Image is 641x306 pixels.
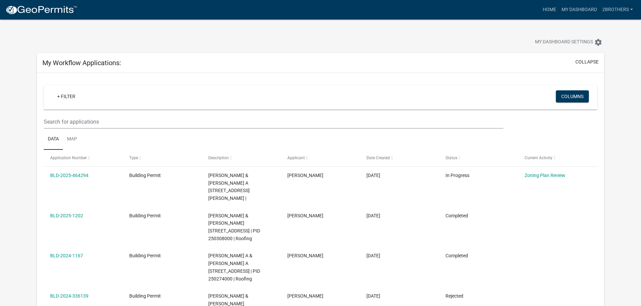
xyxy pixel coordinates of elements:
span: Building Permit [129,293,161,299]
button: Columns [556,90,589,102]
button: My Dashboard Settingssettings [530,36,608,49]
span: Connor [287,293,323,299]
span: In Progress [446,173,469,178]
a: BLD-2025-1202 [50,213,83,218]
datatable-header-cell: Applicant [281,150,360,166]
a: 2brothers [600,3,636,16]
span: Type [129,156,138,160]
span: 03/16/2025 [366,213,380,218]
a: My Dashboard [559,3,600,16]
span: Connor [287,253,323,258]
h5: My Workflow Applications: [42,59,121,67]
datatable-header-cell: Description [202,150,281,166]
span: My Dashboard Settings [535,38,593,46]
span: Date Created [366,156,390,160]
a: + Filter [52,90,81,102]
span: BRAUN,ELTON A & SHARON A 526 MAIN ST, Houston County | PID 250274000 | Roofing [208,253,260,281]
datatable-header-cell: Current Activity [518,150,597,166]
span: Building Permit [129,173,161,178]
span: Applicant [287,156,305,160]
span: 08/15/2025 [366,173,380,178]
a: Zoning Plan Review [525,173,565,178]
span: Completed [446,253,468,258]
span: Connor [287,173,323,178]
span: Description [208,156,229,160]
span: Current Activity [525,156,553,160]
span: THESING, STEVEN & LAURA 521 MAIN ST, Houston County | PID 250308000 | Roofing [208,213,260,241]
a: Map [63,129,81,150]
input: Search for applications [44,115,503,129]
datatable-header-cell: Type [123,150,202,166]
datatable-header-cell: Date Created [360,150,439,166]
i: settings [594,38,602,46]
span: Application Number [50,156,87,160]
span: ZIMMERMAN,DAVID W & CAROL A 1434 CLAUDIA AVE, Houston County | PID 251756000 | [208,173,250,201]
span: Building Permit [129,253,161,258]
span: Rejected [446,293,463,299]
span: 11/26/2024 [366,253,380,258]
button: collapse [575,58,599,65]
span: Completed [446,213,468,218]
span: Status [446,156,457,160]
datatable-header-cell: Status [439,150,518,166]
span: 11/15/2024 [366,293,380,299]
a: BLD-2024-336139 [50,293,88,299]
span: Connor [287,213,323,218]
span: Building Permit [129,213,161,218]
a: Data [44,129,63,150]
a: BLD-2025-464294 [50,173,88,178]
a: BLD-2024-1167 [50,253,83,258]
a: Home [540,3,559,16]
datatable-header-cell: Application Number [44,150,123,166]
